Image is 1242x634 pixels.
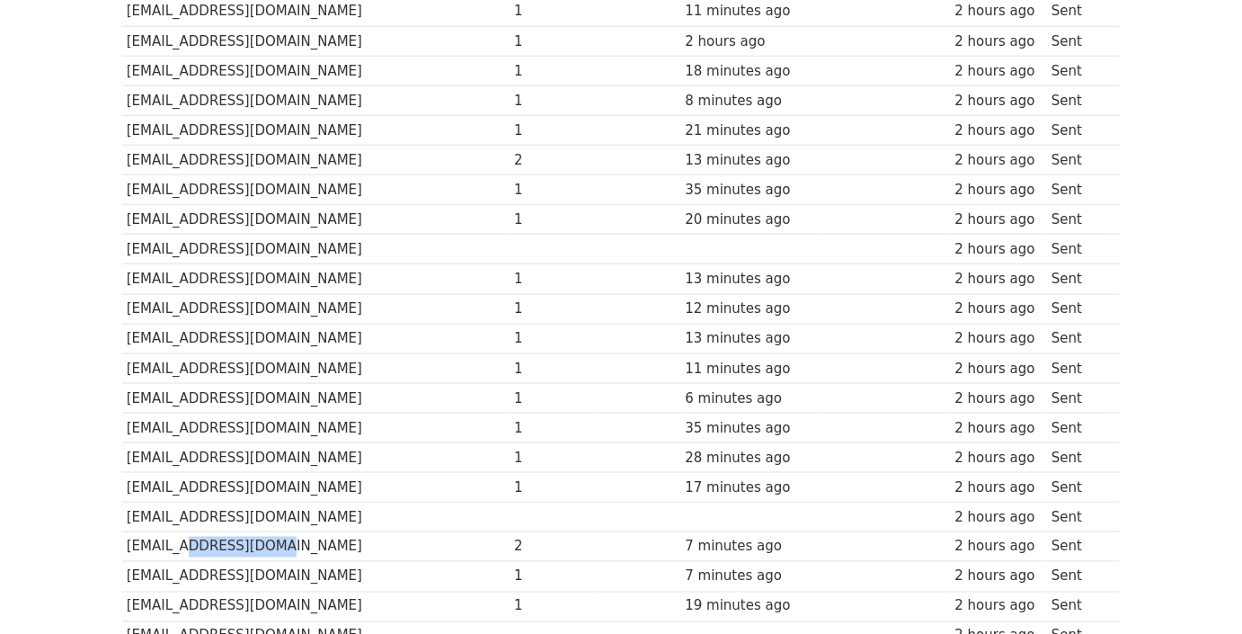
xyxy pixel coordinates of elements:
[514,1,593,22] div: 1
[122,592,510,621] td: [EMAIL_ADDRESS][DOMAIN_NAME]
[955,328,1043,349] div: 2 hours ago
[686,31,814,52] div: 2 hours ago
[1047,503,1110,532] td: Sent
[686,448,814,469] div: 28 minutes ago
[1047,353,1110,383] td: Sent
[122,205,510,235] td: [EMAIL_ADDRESS][DOMAIN_NAME]
[686,299,814,319] div: 12 minutes ago
[122,294,510,324] td: [EMAIL_ADDRESS][DOMAIN_NAME]
[1047,413,1110,442] td: Sent
[122,443,510,473] td: [EMAIL_ADDRESS][DOMAIN_NAME]
[514,121,593,141] div: 1
[122,532,510,562] td: [EMAIL_ADDRESS][DOMAIN_NAME]
[514,388,593,409] div: 1
[122,146,510,175] td: [EMAIL_ADDRESS][DOMAIN_NAME]
[514,328,593,349] div: 1
[686,567,814,587] div: 7 minutes ago
[122,383,510,413] td: [EMAIL_ADDRESS][DOMAIN_NAME]
[1047,443,1110,473] td: Sent
[955,91,1043,112] div: 2 hours ago
[514,91,593,112] div: 1
[514,210,593,230] div: 1
[1152,548,1242,634] iframe: Chat Widget
[955,1,1043,22] div: 2 hours ago
[122,473,510,503] td: [EMAIL_ADDRESS][DOMAIN_NAME]
[514,478,593,498] div: 1
[955,180,1043,201] div: 2 hours ago
[514,61,593,82] div: 1
[1047,532,1110,562] td: Sent
[686,418,814,439] div: 35 minutes ago
[686,328,814,349] div: 13 minutes ago
[686,180,814,201] div: 35 minutes ago
[122,264,510,294] td: [EMAIL_ADDRESS][DOMAIN_NAME]
[1047,26,1110,56] td: Sent
[955,448,1043,469] div: 2 hours ago
[1047,205,1110,235] td: Sent
[122,56,510,85] td: [EMAIL_ADDRESS][DOMAIN_NAME]
[122,324,510,353] td: [EMAIL_ADDRESS][DOMAIN_NAME]
[955,596,1043,617] div: 2 hours ago
[955,269,1043,290] div: 2 hours ago
[955,31,1043,52] div: 2 hours ago
[514,31,593,52] div: 1
[514,567,593,587] div: 1
[955,418,1043,439] div: 2 hours ago
[955,61,1043,82] div: 2 hours ago
[686,91,814,112] div: 8 minutes ago
[514,299,593,319] div: 1
[955,478,1043,498] div: 2 hours ago
[514,180,593,201] div: 1
[686,478,814,498] div: 17 minutes ago
[686,269,814,290] div: 13 minutes ago
[122,562,510,592] td: [EMAIL_ADDRESS][DOMAIN_NAME]
[1047,294,1110,324] td: Sent
[686,121,814,141] div: 21 minutes ago
[955,239,1043,260] div: 2 hours ago
[1047,324,1110,353] td: Sent
[122,353,510,383] td: [EMAIL_ADDRESS][DOMAIN_NAME]
[122,175,510,205] td: [EMAIL_ADDRESS][DOMAIN_NAME]
[514,537,593,558] div: 2
[686,210,814,230] div: 20 minutes ago
[1047,562,1110,592] td: Sent
[1047,383,1110,413] td: Sent
[686,537,814,558] div: 7 minutes ago
[686,596,814,617] div: 19 minutes ago
[514,448,593,469] div: 1
[1047,85,1110,115] td: Sent
[514,359,593,380] div: 1
[1047,473,1110,503] td: Sent
[1047,235,1110,264] td: Sent
[122,235,510,264] td: [EMAIL_ADDRESS][DOMAIN_NAME]
[514,150,593,171] div: 2
[955,150,1043,171] div: 2 hours ago
[686,61,814,82] div: 18 minutes ago
[122,26,510,56] td: [EMAIL_ADDRESS][DOMAIN_NAME]
[686,359,814,380] div: 11 minutes ago
[122,116,510,146] td: [EMAIL_ADDRESS][DOMAIN_NAME]
[955,121,1043,141] div: 2 hours ago
[955,299,1043,319] div: 2 hours ago
[122,413,510,442] td: [EMAIL_ADDRESS][DOMAIN_NAME]
[955,567,1043,587] div: 2 hours ago
[1047,264,1110,294] td: Sent
[686,150,814,171] div: 13 minutes ago
[955,359,1043,380] div: 2 hours ago
[514,269,593,290] div: 1
[1047,116,1110,146] td: Sent
[514,596,593,617] div: 1
[686,1,814,22] div: 11 minutes ago
[686,388,814,409] div: 6 minutes ago
[122,503,510,532] td: [EMAIL_ADDRESS][DOMAIN_NAME]
[1047,56,1110,85] td: Sent
[955,388,1043,409] div: 2 hours ago
[955,537,1043,558] div: 2 hours ago
[955,210,1043,230] div: 2 hours ago
[122,85,510,115] td: [EMAIL_ADDRESS][DOMAIN_NAME]
[1047,175,1110,205] td: Sent
[955,507,1043,528] div: 2 hours ago
[1047,592,1110,621] td: Sent
[1047,146,1110,175] td: Sent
